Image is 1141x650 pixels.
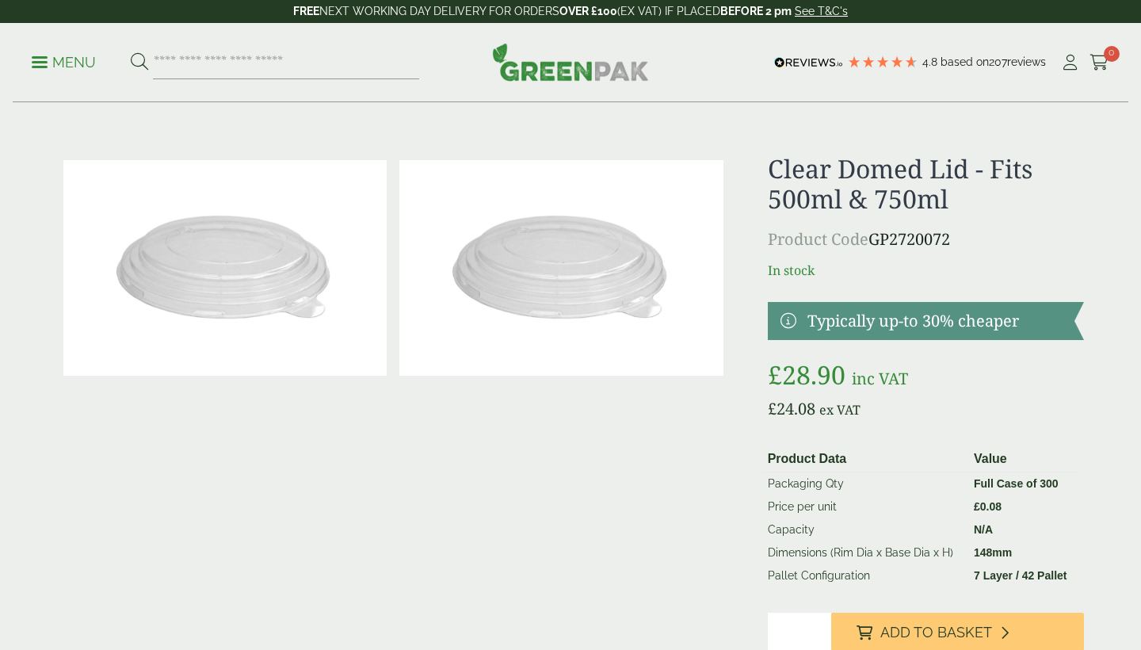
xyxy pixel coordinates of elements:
span: Product Code [768,228,868,250]
i: Cart [1089,55,1109,71]
a: Menu [32,53,96,69]
bdi: 28.90 [768,357,845,392]
div: 4.79 Stars [847,55,918,69]
td: Capacity [761,518,967,541]
strong: OVER £100 [559,5,617,17]
span: reviews [1007,55,1046,68]
img: GreenPak Supplies [492,43,649,81]
td: Price per unit [761,495,967,518]
strong: Full Case of 300 [974,477,1059,490]
h1: Clear Domed Lid - Fits 500ml & 750ml [768,154,1084,215]
strong: 7 Layer / 42 Pallet [974,569,1067,582]
td: Dimensions (Rim Dia x Base Dia x H) [761,541,967,564]
th: Product Data [761,446,967,472]
img: Clear Domed Lid Fits 750ml 0 [63,160,387,376]
strong: N/A [974,523,993,536]
img: REVIEWS.io [774,57,843,68]
span: Add to Basket [880,624,992,641]
strong: BEFORE 2 pm [720,5,792,17]
p: In stock [768,261,1084,280]
strong: 148mm [974,546,1012,559]
strong: FREE [293,5,319,17]
span: Based on [941,55,989,68]
span: 207 [989,55,1007,68]
span: £ [974,500,980,513]
p: GP2720072 [768,227,1084,251]
td: Packaging Qty [761,472,967,495]
span: £ [768,398,777,419]
th: Value [967,446,1078,472]
span: £ [768,357,782,392]
span: ex VAT [819,401,861,419]
p: Menu [32,53,96,72]
span: 4.8 [922,55,941,68]
bdi: 0.08 [974,500,1002,513]
span: 0 [1104,46,1120,62]
img: Clear Domed Lid Fits 750ml Full Case Of 0 [399,160,723,376]
td: Pallet Configuration [761,564,967,587]
bdi: 24.08 [768,398,815,419]
i: My Account [1060,55,1080,71]
a: 0 [1089,51,1109,75]
span: inc VAT [852,368,908,389]
a: See T&C's [795,5,848,17]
